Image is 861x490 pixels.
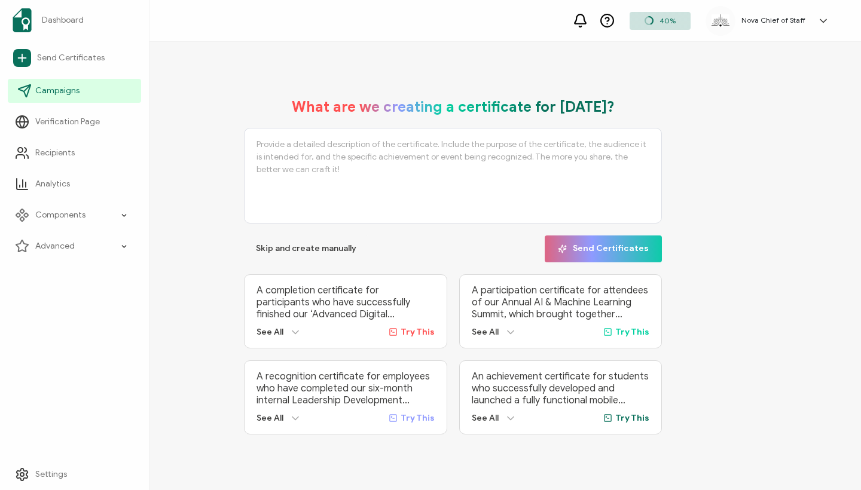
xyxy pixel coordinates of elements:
[35,240,75,252] span: Advanced
[257,327,283,337] span: See All
[401,327,435,337] span: Try This
[35,209,86,221] span: Components
[660,16,676,25] span: 40%
[472,370,650,406] p: An achievement certificate for students who successfully developed and launched a fully functiona...
[801,433,861,490] iframe: Chat Widget
[35,85,80,97] span: Campaigns
[8,463,141,486] a: Settings
[8,79,141,103] a: Campaigns
[472,327,499,337] span: See All
[35,178,70,190] span: Analytics
[13,8,32,32] img: sertifier-logomark-colored.svg
[472,413,499,423] span: See All
[8,44,141,72] a: Send Certificates
[545,235,662,262] button: Send Certificates
[42,14,84,26] span: Dashboard
[35,147,75,159] span: Recipients
[244,235,368,262] button: Skip and create manually
[8,4,141,37] a: Dashboard
[558,244,649,253] span: Send Certificates
[8,172,141,196] a: Analytics
[35,468,67,480] span: Settings
[35,116,100,128] span: Verification Page
[37,52,105,64] span: Send Certificates
[8,110,141,134] a: Verification Page
[256,244,356,253] span: Skip and create manually
[8,141,141,165] a: Recipients
[401,413,435,423] span: Try This
[257,284,435,320] p: A completion certificate for participants who have successfully finished our ‘Advanced Digital Ma...
[615,413,649,423] span: Try This
[292,98,615,116] h1: What are we creating a certificate for [DATE]?
[257,370,435,406] p: A recognition certificate for employees who have completed our six-month internal Leadership Deve...
[472,284,650,320] p: A participation certificate for attendees of our Annual AI & Machine Learning Summit, which broug...
[741,16,805,24] h5: Nova Chief of Staff
[712,14,729,26] img: f53f884a-7200-4873-80e7-5e9b12fc9e96.png
[257,413,283,423] span: See All
[615,327,649,337] span: Try This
